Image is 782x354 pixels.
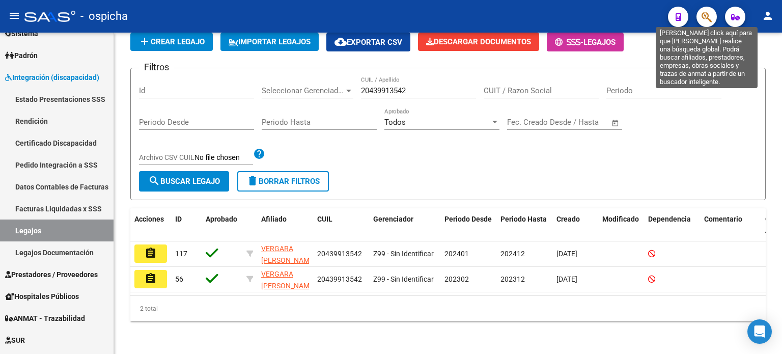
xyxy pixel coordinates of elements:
[134,215,164,223] span: Acciones
[500,215,547,223] span: Periodo Hasta
[5,72,99,83] span: Integración (discapacidad)
[440,208,496,242] datatable-header-cell: Periodo Desde
[552,208,598,242] datatable-header-cell: Creado
[229,37,311,46] span: IMPORTAR LEGAJOS
[130,296,766,321] div: 2 total
[5,291,79,302] span: Hospitales Públicos
[313,208,369,242] datatable-header-cell: CUIL
[261,215,287,223] span: Afiliado
[555,38,583,47] span: -
[556,215,580,223] span: Creado
[704,215,742,223] span: Comentario
[8,10,20,22] mat-icon: menu
[145,273,157,285] mat-icon: assignment
[237,171,329,192] button: Borrar Filtros
[700,208,761,242] datatable-header-cell: Comentario
[220,33,319,51] button: IMPORTAR LEGAJOS
[246,177,320,186] span: Borrar Filtros
[261,244,316,264] span: VERGARA [PERSON_NAME]
[334,38,402,47] span: Exportar CSV
[138,37,205,46] span: Crear Legajo
[317,250,362,258] span: 20439913542
[547,33,624,51] button: -Legajos
[373,215,413,223] span: Gerenciador
[326,33,410,51] button: Exportar CSV
[418,33,539,51] button: Descargar Documentos
[507,118,540,127] input: Start date
[444,215,492,223] span: Periodo Desde
[130,208,171,242] datatable-header-cell: Acciones
[5,50,38,61] span: Padrón
[139,153,194,161] span: Archivo CSV CUIL
[5,313,85,324] span: ANMAT - Trazabilidad
[206,215,237,223] span: Aprobado
[194,153,253,162] input: Archivo CSV CUIL
[369,208,440,242] datatable-header-cell: Gerenciador
[175,275,183,283] span: 56
[148,177,220,186] span: Buscar Legajo
[444,275,469,283] span: 202302
[373,275,434,283] span: Z99 - Sin Identificar
[317,215,332,223] span: CUIL
[648,215,691,223] span: Dependencia
[426,37,531,46] span: Descargar Documentos
[500,275,525,283] span: 202312
[556,275,577,283] span: [DATE]
[602,215,639,223] span: Modificado
[373,250,434,258] span: Z99 - Sin Identificar
[175,215,182,223] span: ID
[138,35,151,47] mat-icon: add
[384,118,406,127] span: Todos
[610,117,622,129] button: Open calendar
[496,208,552,242] datatable-header-cell: Periodo Hasta
[257,208,313,242] datatable-header-cell: Afiliado
[317,275,362,283] span: 20439913542
[644,208,700,242] datatable-header-cell: Dependencia
[549,118,599,127] input: End date
[747,319,772,344] div: Open Intercom Messenger
[80,5,128,28] span: - ospicha
[762,10,774,22] mat-icon: person
[130,33,213,51] button: Crear Legajo
[139,60,174,74] h3: Filtros
[500,250,525,258] span: 202412
[246,175,259,187] mat-icon: delete
[334,36,347,48] mat-icon: cloud_download
[556,250,577,258] span: [DATE]
[583,38,616,47] span: Legajos
[5,335,25,346] span: SUR
[5,269,98,280] span: Prestadores / Proveedores
[139,171,229,192] button: Buscar Legajo
[5,28,38,39] span: Sistema
[261,270,316,290] span: VERGARA [PERSON_NAME]
[171,208,202,242] datatable-header-cell: ID
[598,208,644,242] datatable-header-cell: Modificado
[262,86,344,95] span: Seleccionar Gerenciador
[253,148,265,160] mat-icon: help
[175,250,187,258] span: 117
[148,175,160,187] mat-icon: search
[145,247,157,259] mat-icon: assignment
[202,208,242,242] datatable-header-cell: Aprobado
[444,250,469,258] span: 202401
